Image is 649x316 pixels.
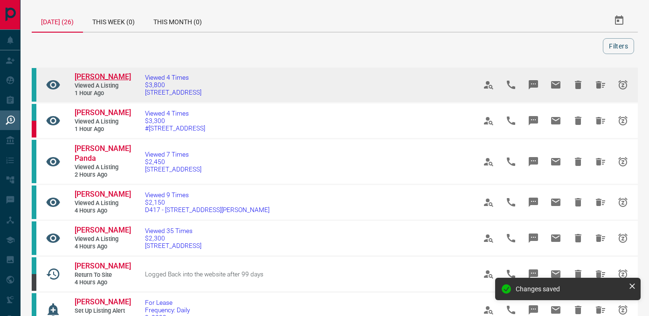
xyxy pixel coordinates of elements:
span: Viewed a Listing [75,82,131,90]
a: Viewed 9 Times$2,150D417 - [STREET_ADDRESS][PERSON_NAME] [145,191,269,213]
span: Call [500,191,522,213]
span: Snooze [612,227,634,249]
a: [PERSON_NAME] [75,72,131,82]
a: [PERSON_NAME] [75,108,131,118]
span: $2,300 [145,234,201,242]
a: Viewed 4 Times$3,800[STREET_ADDRESS] [145,74,201,96]
span: Hide All from Sue Thompson [589,110,612,132]
span: Email [545,191,567,213]
span: Email [545,227,567,249]
span: Hide All from Suiyin Lin [589,227,612,249]
div: condos.ca [32,140,36,183]
span: View Profile [477,263,500,285]
span: Viewed a Listing [75,118,131,126]
span: Snooze [612,263,634,285]
span: Hide [567,263,589,285]
span: For Lease [145,299,190,306]
div: [DATE] (26) [32,9,83,33]
a: [PERSON_NAME] Panda [75,144,131,164]
span: Frequency: Daily [145,306,190,314]
span: $2,450 [145,158,201,165]
span: Set up Listing Alert [75,307,131,315]
span: Message [522,110,545,132]
span: Message [522,151,545,173]
span: [STREET_ADDRESS] [145,89,201,96]
span: Call [500,227,522,249]
span: 1 hour ago [75,125,131,133]
span: Call [500,110,522,132]
div: property.ca [32,121,36,137]
a: [PERSON_NAME] [75,261,131,271]
span: Snooze [612,110,634,132]
span: Email [545,74,567,96]
span: View Profile [477,191,500,213]
span: Viewed a Listing [75,199,131,207]
div: This Month (0) [144,9,211,32]
span: 4 hours ago [75,207,131,215]
div: This Week (0) [83,9,144,32]
a: Viewed 4 Times$3,300#[STREET_ADDRESS] [145,110,205,132]
span: Call [500,74,522,96]
span: Hide All from Mila Aslan [589,263,612,285]
span: [PERSON_NAME] [75,226,131,234]
span: [STREET_ADDRESS] [145,165,201,173]
div: Changes saved [516,285,625,293]
span: [PERSON_NAME] Panda [75,144,131,163]
span: View Profile [477,74,500,96]
span: Email [545,263,567,285]
span: [PERSON_NAME] [75,297,131,306]
span: [PERSON_NAME] [75,261,131,270]
span: Hide [567,191,589,213]
span: View Profile [477,110,500,132]
div: condos.ca [32,185,36,219]
a: Viewed 35 Times$2,300[STREET_ADDRESS] [145,227,201,249]
span: $3,800 [145,81,201,89]
span: Message [522,227,545,249]
span: 1 hour ago [75,89,131,97]
span: 2 hours ago [75,171,131,179]
span: #[STREET_ADDRESS] [145,124,205,132]
span: Snooze [612,74,634,96]
span: Hide All from Suiyin Lin [589,191,612,213]
span: [STREET_ADDRESS] [145,242,201,249]
span: Viewed 4 Times [145,110,205,117]
span: Hide All from Namirah Ahmed [589,74,612,96]
span: $3,300 [145,117,205,124]
span: D417 - [STREET_ADDRESS][PERSON_NAME] [145,206,269,213]
div: mrloft.ca [32,274,36,291]
span: Hide [567,110,589,132]
span: Hide [567,227,589,249]
button: Filters [603,38,634,54]
span: Email [545,110,567,132]
span: View Profile [477,151,500,173]
span: Message [522,74,545,96]
span: Viewed 9 Times [145,191,269,199]
div: condos.ca [32,257,36,274]
span: [PERSON_NAME] [75,72,131,81]
span: Viewed 7 Times [145,151,201,158]
span: Viewed 4 Times [145,74,201,81]
span: [PERSON_NAME] [75,108,131,117]
span: Viewed a Listing [75,164,131,172]
span: Hide [567,74,589,96]
span: Logged Back into the website after 99 days [145,270,263,278]
span: Email [545,151,567,173]
a: [PERSON_NAME] [75,297,131,307]
span: Hide [567,151,589,173]
span: Message [522,263,545,285]
span: [PERSON_NAME] [75,190,131,199]
span: View Profile [477,227,500,249]
span: $2,150 [145,199,269,206]
span: Viewed a Listing [75,235,131,243]
span: Return to Site [75,271,131,279]
a: [PERSON_NAME] [75,190,131,199]
div: condos.ca [32,221,36,255]
span: 4 hours ago [75,279,131,287]
span: Message [522,191,545,213]
div: condos.ca [32,68,36,102]
span: 4 hours ago [75,243,131,251]
a: Viewed 7 Times$2,450[STREET_ADDRESS] [145,151,201,173]
span: Hide All from Monali Panda [589,151,612,173]
span: Snooze [612,191,634,213]
button: Select Date Range [608,9,630,32]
